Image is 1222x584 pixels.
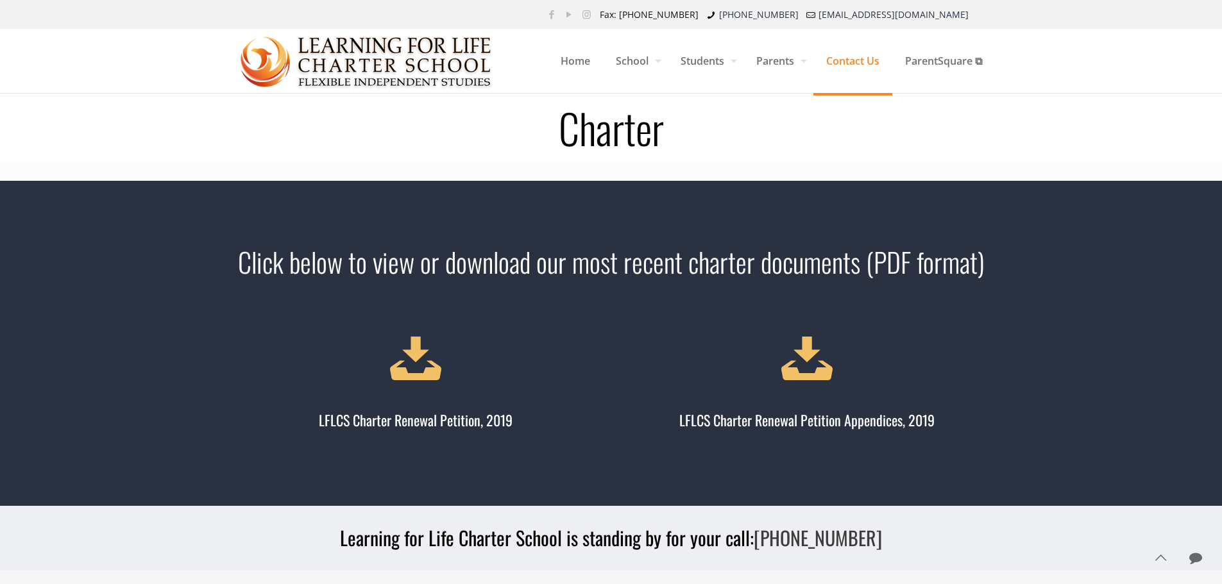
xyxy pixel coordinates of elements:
[228,525,995,551] h3: Learning for Life Charter School is standing by for your call:
[719,8,799,21] a: [PHONE_NUMBER]
[705,8,718,21] i: phone
[754,523,882,552] a: [PHONE_NUMBER]
[743,42,813,80] span: Parents
[892,42,995,80] span: ParentSquare ⧉
[619,410,995,429] h4: LFLCS Charter Renewal Petition Appendices, 2019
[241,29,493,94] img: Charter
[813,29,892,93] a: Contact Us
[805,8,818,21] i: mail
[619,320,995,429] a: LFLCS Charter Renewal Petition Appendices, 2019
[1147,544,1174,571] a: Back to top icon
[743,29,813,93] a: Parents
[813,42,892,80] span: Contact Us
[228,320,604,429] a: LFLCS Charter Renewal Petition, 2019
[668,42,743,80] span: Students
[548,29,603,93] a: Home
[892,29,995,93] a: ParentSquare ⧉
[220,107,1003,148] h1: Charter
[603,42,668,80] span: School
[545,8,559,21] a: Facebook icon
[548,42,603,80] span: Home
[241,29,493,93] a: Learning for Life Charter School
[603,29,668,93] a: School
[228,245,995,278] h2: Click below to view or download our most recent charter documents (PDF format)
[563,8,576,21] a: YouTube icon
[668,29,743,93] a: Students
[580,8,593,21] a: Instagram icon
[228,410,604,429] h4: LFLCS Charter Renewal Petition, 2019
[819,8,969,21] a: [EMAIL_ADDRESS][DOMAIN_NAME]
